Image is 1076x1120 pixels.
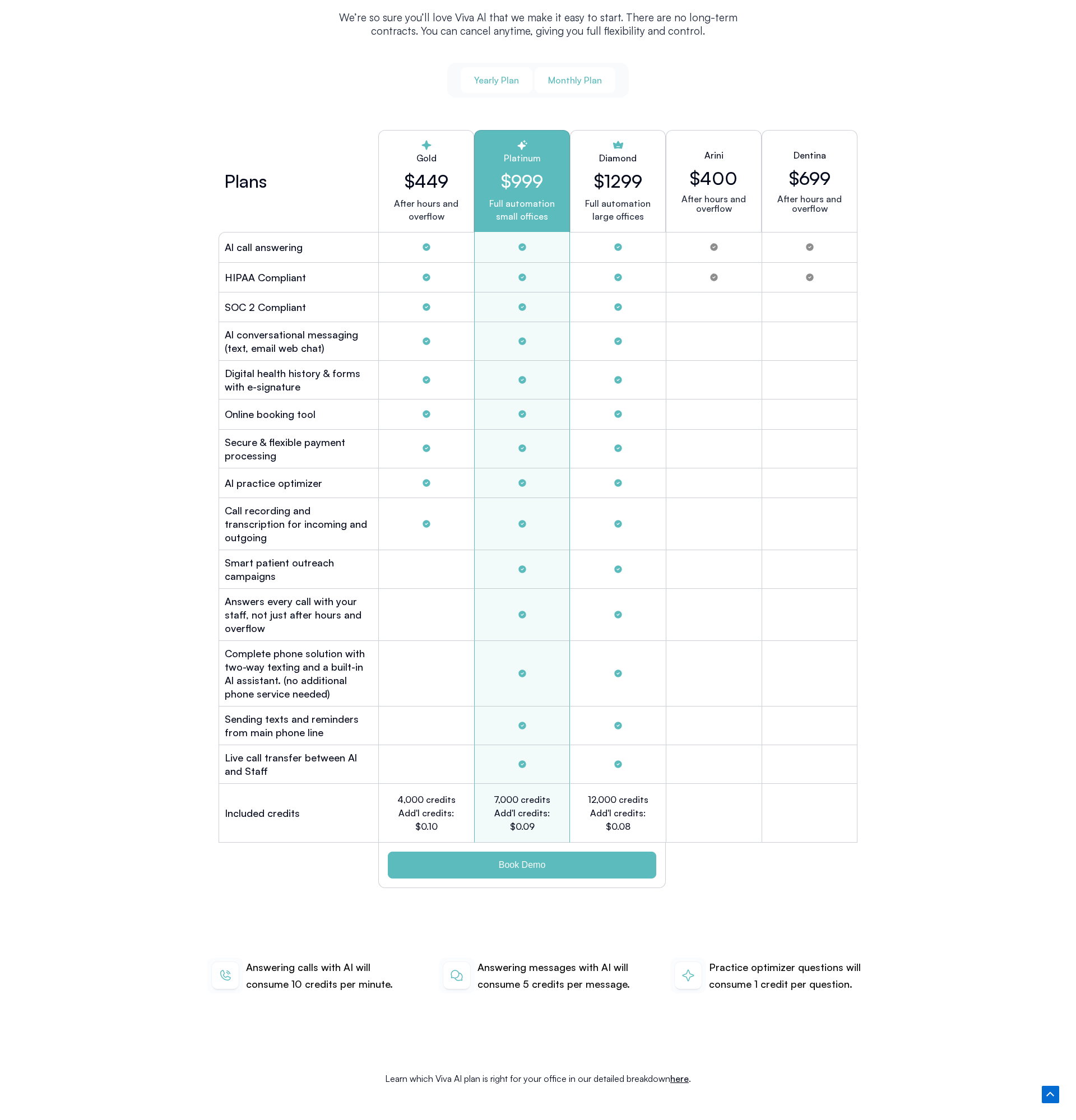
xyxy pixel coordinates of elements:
[388,151,465,165] h2: Gold
[474,74,519,86] span: Yearly Plan
[709,959,869,992] p: Practice optimizer questions will consume 1 credit per question.
[704,148,723,162] h2: Arini
[207,1071,869,1086] p: Learn which Viva AI plan is right for your office in our detailed breakdown .
[225,556,373,583] h2: Smart patient outreach campaigns
[484,170,560,192] h2: $999
[225,712,373,739] h2: Sending texts and reminders from main phone line
[225,271,306,284] h2: HIPAA Compliant
[225,476,322,490] h2: Al practice optimizer
[225,806,300,820] h2: Included credits
[388,170,465,192] h2: $449
[484,151,560,165] h2: Platinum
[771,194,848,213] p: After hours and overflow
[484,197,560,223] p: Full automation small offices
[499,861,546,870] span: Book Demo
[225,366,373,393] h2: Digital health history & forms with e-signature
[325,11,751,38] p: We’re so sure you’ll love Viva Al that we make it easy to start. There are no long-term contracts...
[585,197,651,223] p: Full automation large offices
[225,240,303,254] h2: Al call answering
[225,504,373,544] h2: Call recording and transcription for incoming and outgoing
[388,852,656,879] a: Book Demo
[670,1073,689,1084] a: here
[388,197,465,223] p: After hours and overflow
[225,300,306,314] h2: SOC 2 Compliant
[225,407,316,421] h2: Online booking tool
[224,174,267,188] h2: Plans
[690,168,738,189] h2: $400
[789,168,831,189] h2: $699
[594,170,642,192] h2: $1299
[396,793,457,833] h2: 4,000 credits Add'l credits: $0.10
[599,151,637,165] h2: Diamond
[675,194,752,213] p: After hours and overflow
[225,328,373,355] h2: Al conversational messaging (text, email web chat)
[477,959,637,992] p: Answering messages with AI will consume 5 credits per message.
[225,647,373,700] h2: Complete phone solution with two-way texting and a built-in Al assistant. (no additional phone se...
[491,793,553,833] h2: 7,000 credits Add'l credits: $0.09
[225,435,373,462] h2: Secure & flexible payment processing
[794,148,826,162] h2: Dentina
[548,74,602,86] span: Monthly Plan
[225,594,373,635] h2: Answers every call with your staff, not just after hours and overflow
[213,63,863,894] div: Tabs. Open items with Enter or Space, close with Escape and navigate using the Arrow keys.
[246,959,406,992] p: Answering calls with AI will consume 10 credits per minute.
[225,751,373,778] h2: Live call transfer between Al and Staff
[587,793,649,833] h2: 12,000 credits Add'l credits: $0.08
